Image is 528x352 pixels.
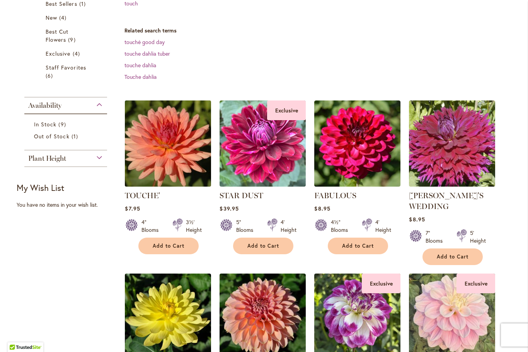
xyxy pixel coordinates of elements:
[68,36,77,44] span: 9
[73,49,82,58] span: 4
[59,14,68,22] span: 4
[426,229,447,245] div: 7" Blooms
[233,238,293,254] button: Add to Cart
[46,50,70,57] span: Exclusive
[28,154,66,163] span: Plant Height
[331,218,353,234] div: 4½" Blooms
[437,253,468,260] span: Add to Cart
[124,27,511,34] dt: Related search terms
[123,98,213,189] img: TOUCHE'
[409,181,495,188] a: Jennifer's Wedding
[236,218,258,234] div: 5" Blooms
[314,191,356,200] a: FABULOUS
[138,238,199,254] button: Add to Cart
[125,181,211,188] a: TOUCHE'
[186,218,202,234] div: 3½' Height
[46,63,88,80] a: Staff Favorites
[409,100,495,187] img: Jennifer's Wedding
[314,100,400,187] img: FABULOUS
[6,325,27,346] iframe: Launch Accessibility Center
[220,100,306,187] img: STAR DUST
[34,133,70,140] span: Out of Stock
[124,38,165,46] a: touché good day
[72,132,80,140] span: 1
[58,120,68,128] span: 9
[46,14,88,22] a: New
[34,132,99,140] a: Out of Stock 1
[46,28,68,43] span: Best Cut Flowers
[124,61,156,69] a: touche dahlia
[247,243,279,249] span: Add to Cart
[34,120,99,128] a: In Stock 9
[141,218,163,234] div: 4" Blooms
[422,248,483,265] button: Add to Cart
[124,50,170,57] a: touche dahlia tuber
[281,218,296,234] div: 4' Height
[46,64,86,71] span: Staff Favorites
[456,274,495,293] div: Exclusive
[46,27,88,44] a: Best Cut Flowers
[124,73,157,80] a: Touche dahlia
[46,49,88,58] a: Exclusive
[470,229,486,245] div: 5' Height
[46,14,57,21] span: New
[375,218,391,234] div: 4' Height
[17,201,120,209] div: You have no items in your wish list.
[267,100,306,120] div: Exclusive
[125,205,140,212] span: $7.95
[125,191,160,200] a: TOUCHE'
[28,101,61,110] span: Availability
[46,71,55,80] span: 6
[34,121,56,128] span: In Stock
[17,182,64,193] strong: My Wish List
[362,274,400,293] div: Exclusive
[328,238,388,254] button: Add to Cart
[220,191,263,200] a: STAR DUST
[220,205,238,212] span: $39.95
[314,181,400,188] a: FABULOUS
[409,191,484,211] a: [PERSON_NAME]'S WEDDING
[153,243,184,249] span: Add to Cart
[220,181,306,188] a: STAR DUST Exclusive
[314,205,330,212] span: $8.95
[342,243,374,249] span: Add to Cart
[409,216,425,223] span: $8.95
